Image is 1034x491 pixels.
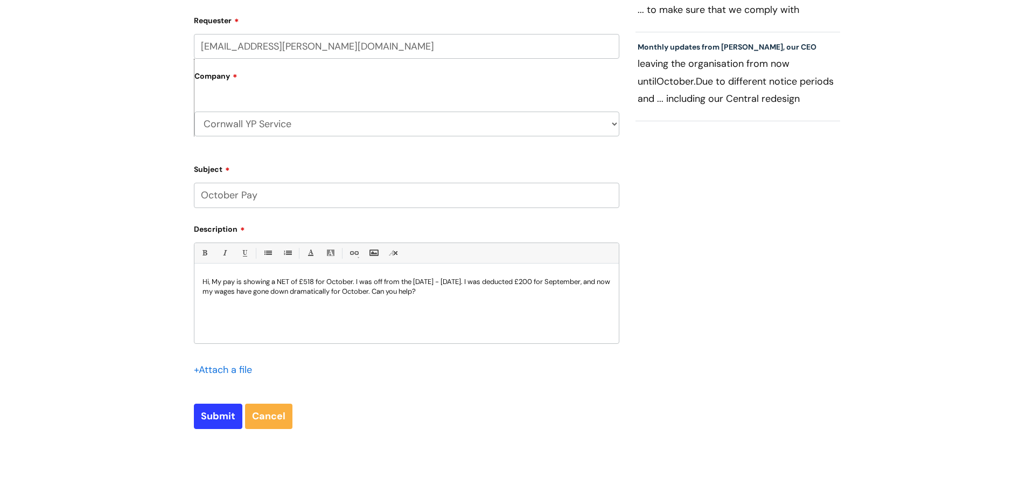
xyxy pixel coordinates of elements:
input: Submit [194,404,242,428]
a: Remove formatting (Ctrl-\) [387,246,400,260]
div: Attach a file [194,361,258,378]
a: Cancel [245,404,292,428]
label: Requester [194,12,619,25]
label: Description [194,221,619,234]
a: Back Color [324,246,337,260]
span: October. [656,75,696,88]
input: Email [194,34,619,59]
a: Font Color [304,246,317,260]
a: Italic (Ctrl-I) [218,246,231,260]
a: Monthly updates from [PERSON_NAME], our CEO [638,42,816,52]
a: Insert Image... [367,246,380,260]
p: Hi, My pay is showing a NET of £518 for October. I was off from the [DATE] - [DATE]. I was deduct... [202,277,611,296]
a: Bold (Ctrl-B) [198,246,211,260]
a: • Unordered List (Ctrl-Shift-7) [261,246,274,260]
p: leaving the organisation from now until Due to different notice periods and ... including our Cen... [638,55,838,107]
a: Link [347,246,360,260]
label: Subject [194,161,619,174]
label: Company [194,68,619,92]
a: Underline(Ctrl-U) [237,246,251,260]
a: 1. Ordered List (Ctrl-Shift-8) [281,246,294,260]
